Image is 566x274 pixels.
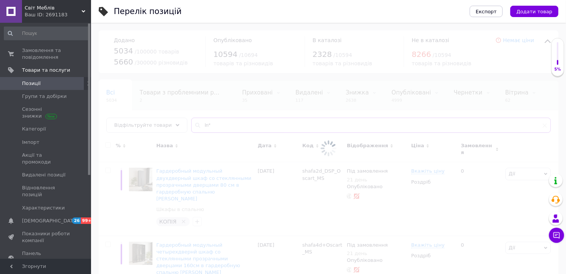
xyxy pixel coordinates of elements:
span: Експорт [476,9,497,14]
button: Експорт [470,6,503,17]
div: Перелік позицій [114,8,182,16]
span: Замовлення та повідомлення [22,47,70,61]
input: Пошук [4,27,90,40]
span: Відновлення позицій [22,184,70,198]
button: Чат з покупцем [549,228,564,243]
span: Показники роботи компанії [22,230,70,244]
span: Сезонні знижки [22,106,70,120]
div: 5% [552,67,564,72]
span: 99+ [81,217,93,224]
span: Додати товар [516,9,552,14]
span: Характеристики [22,205,65,211]
span: Акції та промокоди [22,152,70,165]
span: Групи та добірки [22,93,67,100]
span: Позиції [22,80,41,87]
button: Додати товар [510,6,558,17]
span: Категорії [22,126,46,132]
span: Товари та послуги [22,67,70,74]
span: 26 [72,217,81,224]
span: Імпорт [22,139,39,146]
span: Світ Меблів [25,5,82,11]
span: Панель управління [22,250,70,264]
div: Ваш ID: 2691183 [25,11,91,18]
span: [DEMOGRAPHIC_DATA] [22,217,78,224]
span: Видалені позиції [22,172,66,178]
